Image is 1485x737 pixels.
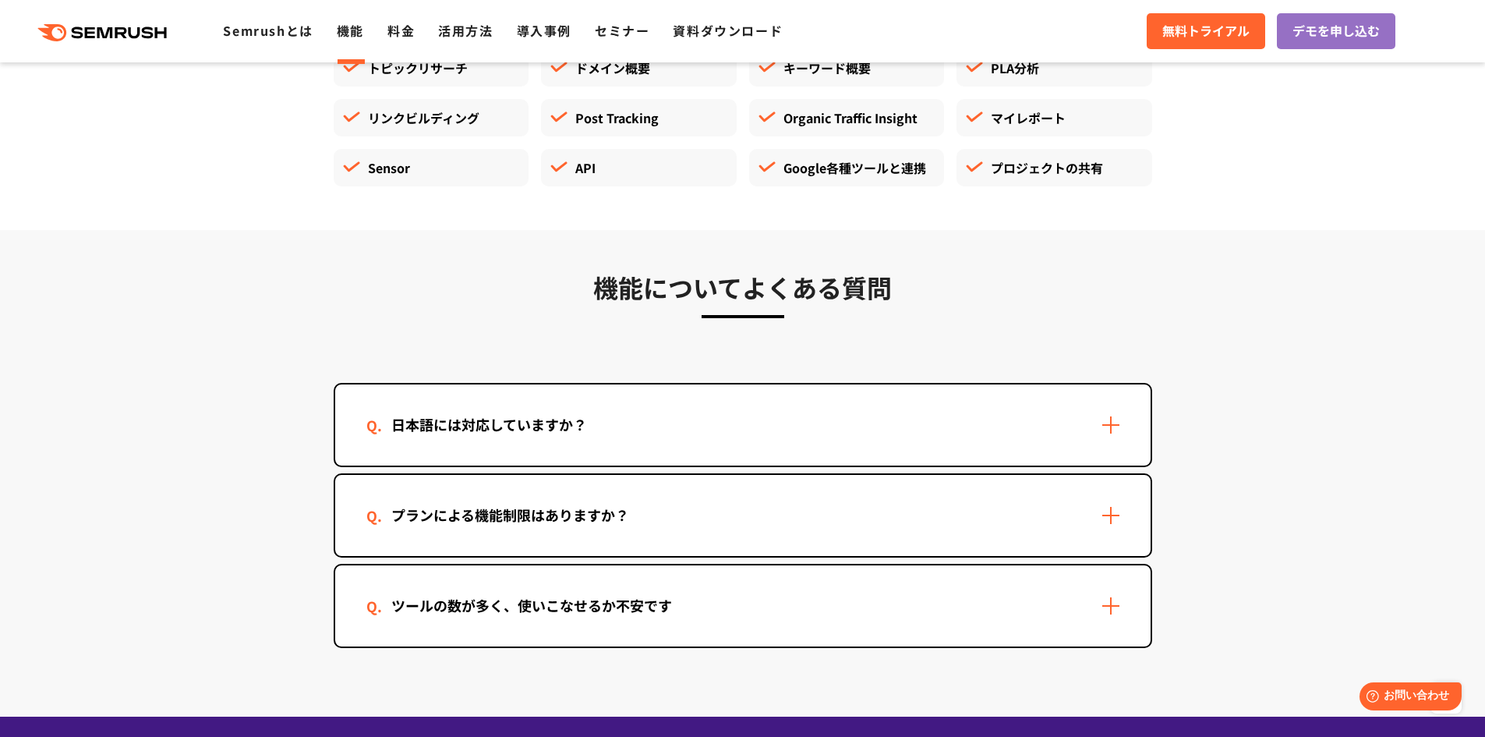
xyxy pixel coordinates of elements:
[366,594,697,617] div: ツールの数が多く、使いこなせるか不安です
[956,49,1152,87] div: PLA分析
[517,21,571,40] a: 導入事例
[334,149,529,186] div: Sensor
[956,99,1152,136] div: マイレポート
[541,149,737,186] div: API
[438,21,493,40] a: 活用方法
[673,21,783,40] a: 資料ダウンロード
[541,99,737,136] div: Post Tracking
[334,99,529,136] div: リンクビルディング
[223,21,313,40] a: Semrushとは
[334,49,529,87] div: トピックリサーチ
[595,21,649,40] a: セミナー
[366,504,654,526] div: プランによる機能制限はありますか？
[1277,13,1395,49] a: デモを申し込む
[334,268,1152,306] h3: 機能についてよくある質問
[387,21,415,40] a: 料金
[749,149,945,186] div: Google各種ツールと連携
[749,99,945,136] div: Organic Traffic Insight
[1346,676,1468,720] iframe: Help widget launcher
[1292,21,1380,41] span: デモを申し込む
[337,21,364,40] a: 機能
[956,149,1152,186] div: プロジェクトの共有
[749,49,945,87] div: キーワード概要
[1147,13,1265,49] a: 無料トライアル
[366,413,612,436] div: 日本語には対応していますか？
[1162,21,1250,41] span: 無料トライアル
